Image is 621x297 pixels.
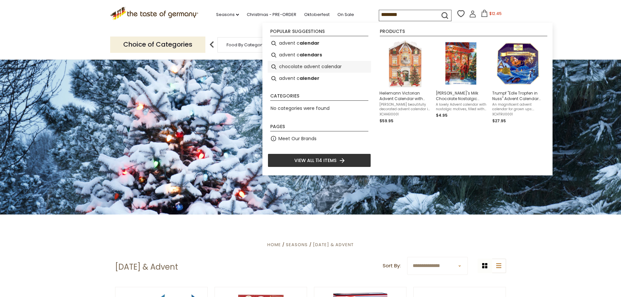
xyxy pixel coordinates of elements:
[268,37,371,49] li: advent calendar
[286,242,308,248] a: Seasons
[247,11,296,18] a: Christmas - PRE-ORDER
[267,242,281,248] a: Home
[379,40,431,124] a: Heilemann Victorian Advent Calendar with Chocolate Figures, 9.7 oz[PERSON_NAME] beautifully decor...
[492,40,543,124] a: Trumpf "Edle Tropfen in Nuss" Advent Calendar with Brandy Pralines, 10.6 ozAn magnificent advent ...
[115,262,178,272] h1: [DATE] & Advent
[436,40,487,124] a: [PERSON_NAME]'s Milk Chocolate Nostalgic Advent Calendar, 1.7 ozA lovely Advent calendar with nos...
[227,42,264,47] a: Food By Category
[436,112,448,118] span: $4.95
[436,90,487,101] span: [PERSON_NAME]'s Milk Chocolate Nostalgic Advent Calendar, 1.7 oz
[492,112,543,117] span: XCHTRU0001
[300,75,319,82] b: alender
[379,102,431,111] span: [PERSON_NAME] beautifully decorated advent calendar in the shape of a Victorian-era mansion with ...
[268,73,371,84] li: advent calender
[300,39,319,47] b: alendar
[379,118,393,124] span: $59.95
[478,10,505,20] button: $12.45
[436,102,487,111] span: A lovely Advent calendar with nostalgic motives, filled with Christmas-season shaped milk chocola...
[379,112,431,117] span: XCHHEI0001
[313,242,354,248] a: [DATE] & Advent
[268,133,371,144] li: Meet Our Brands
[433,37,490,127] li: Erika's Milk Chocolate Nostalgic Advent Calendar, 1.7 oz
[268,61,371,73] li: chocolate advent calendar
[294,157,336,164] span: View all 114 items
[270,124,368,131] li: Pages
[270,94,368,101] li: Categories
[110,37,205,52] p: Choice of Categories
[489,11,502,16] span: $12.45
[216,11,239,18] a: Seasons
[268,154,371,167] li: View all 114 items
[380,29,547,36] li: Products
[262,23,553,175] div: Instant Search Results
[492,90,543,101] span: Trumpf "Edle Tropfen in Nuss" Advent Calendar with Brandy Pralines, 10.6 oz
[268,49,371,61] li: advent calendars
[377,37,433,127] li: Heilemann Victorian Advent Calendar with Chocolate Figures, 9.7 oz
[490,37,546,127] li: Trumpf "Edle Tropfen in Nuss" Advent Calendar with Brandy Pralines, 10.6 oz
[304,11,330,18] a: Oktoberfest
[379,90,431,101] span: Heilemann Victorian Advent Calendar with Chocolate Figures, 9.7 oz
[278,135,317,142] a: Meet Our Brands
[271,105,330,111] span: No categories were found
[205,38,218,51] img: previous arrow
[300,51,322,59] b: alendars
[492,102,543,111] span: An magnificent advent calendar for grown ups: Trumpf is a venerated brand of German [PERSON_NAME]...
[270,29,368,36] li: Popular suggestions
[383,262,401,270] label: Sort By:
[337,11,354,18] a: On Sale
[492,118,506,124] span: $27.95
